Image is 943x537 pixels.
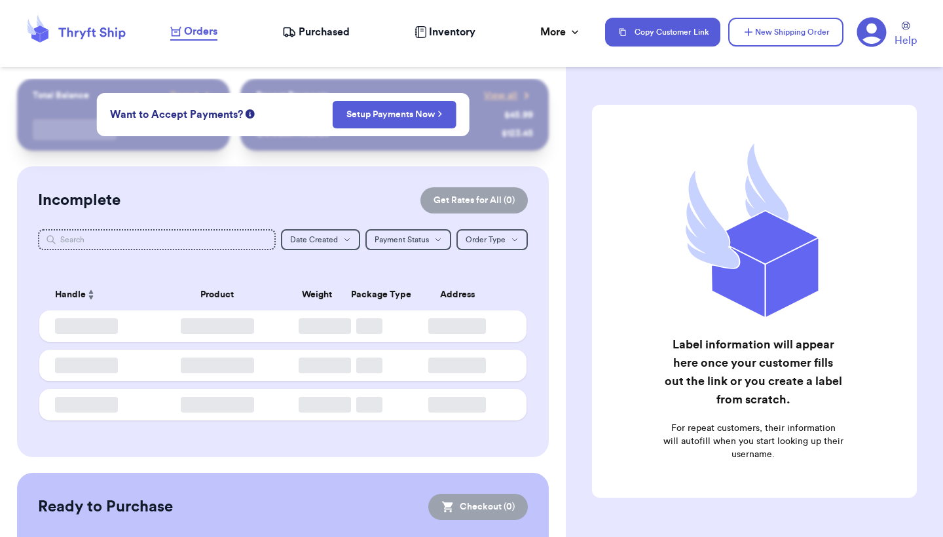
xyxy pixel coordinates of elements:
span: Handle [55,288,86,302]
th: Product [144,279,291,310]
div: $ 123.45 [502,127,533,140]
a: View all [484,89,533,102]
th: Address [396,279,527,310]
button: Date Created [281,229,360,250]
span: Payment Status [375,236,429,244]
p: Total Balance [33,89,89,102]
a: Setup Payments Now [346,108,443,121]
button: Order Type [456,229,528,250]
th: Weight [291,279,343,310]
button: Sort ascending [86,287,96,303]
button: Get Rates for All (0) [420,187,528,213]
a: Purchased [282,24,350,40]
th: Package Type [343,279,396,310]
span: View all [484,89,517,102]
input: Search [38,229,276,250]
span: Inventory [429,24,475,40]
button: Checkout (0) [428,494,528,520]
span: Orders [184,24,217,39]
p: Recent Payments [256,89,329,102]
p: For repeat customers, their information will autofill when you start looking up their username. [663,422,843,461]
span: Purchased [299,24,350,40]
span: Payout [170,89,198,102]
h2: Label information will appear here once your customer fills out the link or you create a label fr... [663,335,843,409]
span: Want to Accept Payments? [110,107,243,122]
button: Copy Customer Link [605,18,720,46]
a: Orders [170,24,217,41]
div: $ 45.99 [504,109,533,122]
button: New Shipping Order [728,18,843,46]
div: More [540,24,582,40]
a: Inventory [415,24,475,40]
a: Help [895,22,917,48]
span: Date Created [290,236,338,244]
h2: Ready to Purchase [38,496,173,517]
button: Setup Payments Now [333,101,456,128]
h2: Incomplete [38,190,120,211]
span: Order Type [466,236,506,244]
button: Payment Status [365,229,451,250]
a: Payout [170,89,214,102]
span: Help [895,33,917,48]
